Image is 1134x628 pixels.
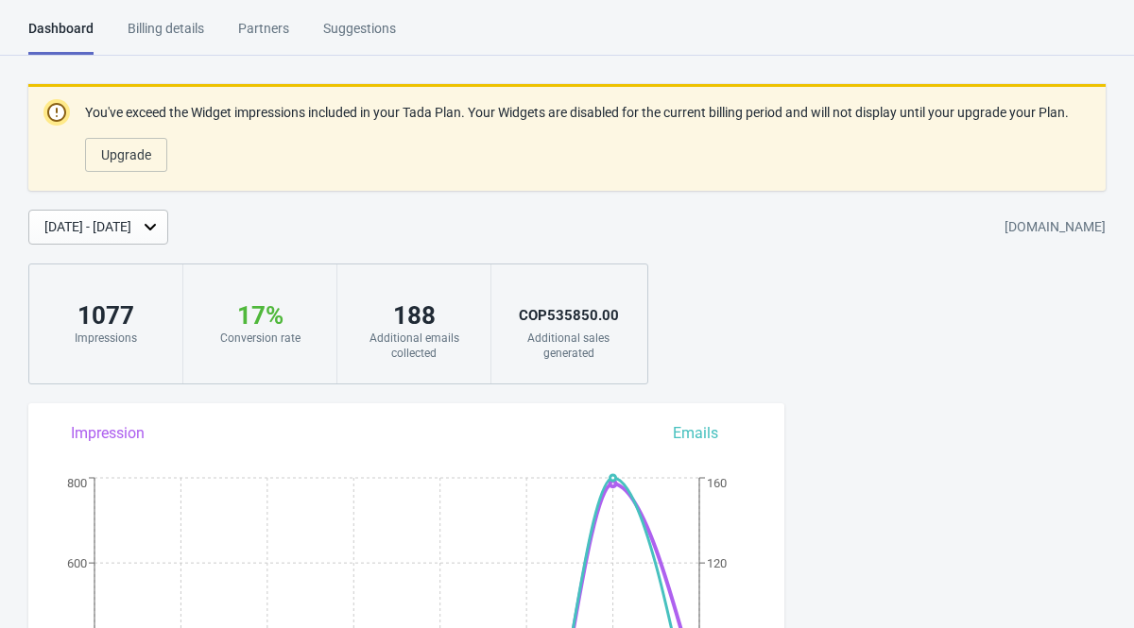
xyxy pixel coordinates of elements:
button: Upgrade [85,138,167,172]
tspan: 120 [707,556,727,570]
div: Additional emails collected [356,331,472,361]
div: 1077 [48,300,163,331]
div: Conversion rate [202,331,318,346]
div: 188 [356,300,472,331]
div: Partners [238,19,289,52]
div: Suggestions [323,19,396,52]
tspan: 600 [67,556,87,570]
div: [DATE] - [DATE] [44,217,131,237]
div: Additional sales generated [510,331,627,361]
div: 17 % [202,300,318,331]
div: Billing details [128,19,204,52]
div: COP 535850.00 [510,300,627,331]
div: Dashboard [28,19,94,55]
div: [DOMAIN_NAME] [1005,211,1106,245]
p: You've exceed the Widget impressions included in your Tada Plan. Your Widgets are disabled for th... [85,103,1069,123]
div: Impressions [48,331,163,346]
span: Upgrade [101,147,151,162]
tspan: 800 [67,476,87,490]
tspan: 160 [707,476,727,490]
